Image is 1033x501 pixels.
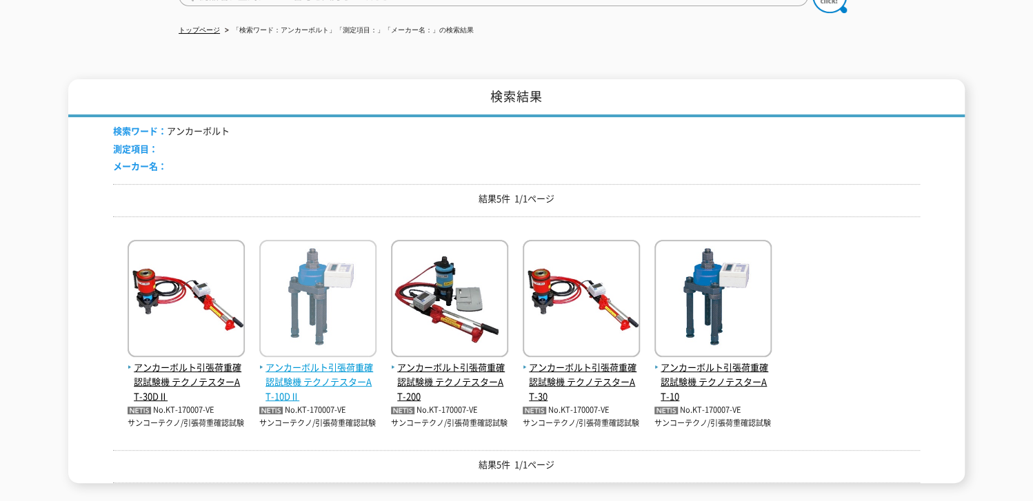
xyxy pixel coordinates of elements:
a: アンカーボルト引張荷重確認試験機 テクノテスターAT-10 [654,346,772,403]
p: サンコーテクノ/引張荷重確認試験 [128,418,245,429]
span: アンカーボルト引張荷重確認試験機 テクノテスターAT-200 [391,360,508,403]
span: メーカー名： [113,159,167,172]
a: トップページ [179,26,220,34]
a: アンカーボルト引張荷重確認試験機 テクノテスターAT-200 [391,346,508,403]
a: アンカーボルト引張荷重確認試験機 テクノテスターAT-10DⅡ [259,346,377,403]
li: 「検索ワード：アンカーボルト」「測定項目：」「メーカー名：」の検索結果 [222,23,474,38]
p: サンコーテクノ/引張荷重確認試験 [523,418,640,429]
span: アンカーボルト引張荷重確認試験機 テクノテスターAT-10DⅡ [259,360,377,403]
span: アンカーボルト引張荷重確認試験機 テクノテスターAT-30DⅡ [128,360,245,403]
li: アンカーボルト [113,124,230,139]
img: テクノテスターAT-10DⅡ [259,240,377,360]
h1: 検索結果 [68,79,965,117]
span: 測定項目： [113,142,158,155]
span: アンカーボルト引張荷重確認試験機 テクノテスターAT-30 [523,360,640,403]
img: テクノテスターAT-30DⅡ [128,240,245,360]
p: No.KT-170007-VE [391,403,508,418]
a: アンカーボルト引張荷重確認試験機 テクノテスターAT-30DⅡ [128,346,245,403]
p: No.KT-170007-VE [654,403,772,418]
p: サンコーテクノ/引張荷重確認試験 [654,418,772,429]
p: サンコーテクノ/引張荷重確認試験 [259,418,377,429]
span: 検索ワード： [113,124,167,137]
a: アンカーボルト引張荷重確認試験機 テクノテスターAT-30 [523,346,640,403]
img: テクノテスターAT-30 [523,240,640,360]
p: サンコーテクノ/引張荷重確認試験 [391,418,508,429]
p: No.KT-170007-VE [259,403,377,418]
img: テクノテスターAT-10 [654,240,772,360]
p: 結果5件 1/1ページ [113,458,920,472]
img: テクノテスターAT-200 [391,240,508,360]
p: No.KT-170007-VE [523,403,640,418]
p: No.KT-170007-VE [128,403,245,418]
span: アンカーボルト引張荷重確認試験機 テクノテスターAT-10 [654,360,772,403]
p: 結果5件 1/1ページ [113,192,920,206]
